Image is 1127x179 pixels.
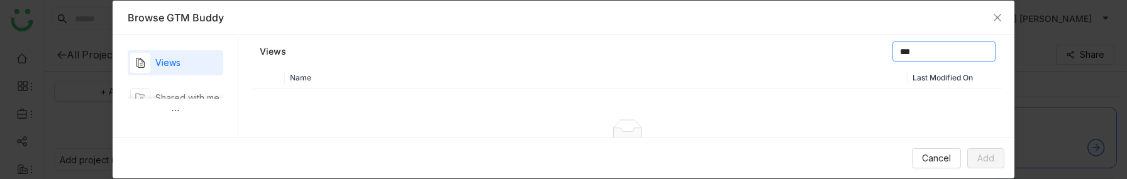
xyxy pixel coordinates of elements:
[155,56,180,70] div: Views
[967,148,1004,168] button: Add
[285,67,908,89] th: Name
[155,91,219,105] div: Shared with me
[912,148,961,168] button: Cancel
[980,1,1014,35] button: Close
[260,45,286,58] a: Views
[922,151,951,165] span: Cancel
[908,67,1002,89] th: Last Modified On
[128,11,999,24] div: Browse GTM Buddy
